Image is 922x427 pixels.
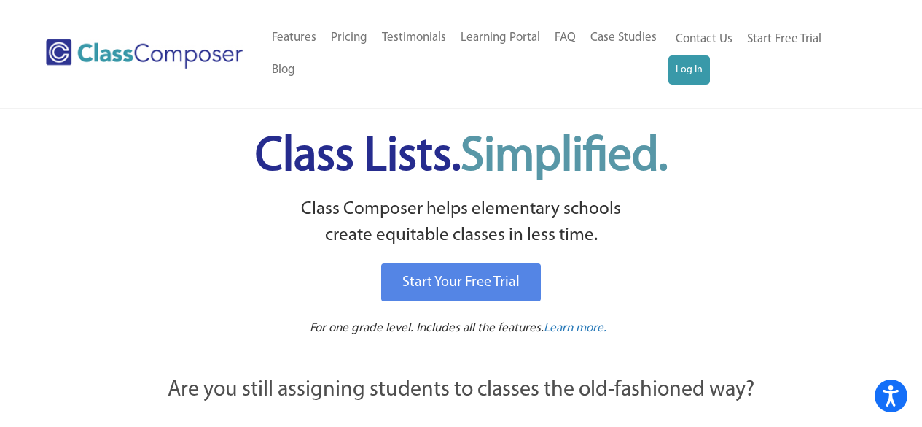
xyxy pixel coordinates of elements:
a: Learn more. [544,320,606,338]
a: FAQ [547,22,583,54]
img: Class Composer [46,39,243,69]
a: Start Free Trial [740,23,829,56]
nav: Header Menu [265,22,668,86]
a: Pricing [324,22,375,54]
p: Are you still assigning students to classes the old-fashioned way? [90,374,833,407]
a: Contact Us [668,23,740,55]
span: Simplified. [461,134,668,181]
span: For one grade level. Includes all the features. [310,322,544,334]
nav: Header Menu [668,23,865,85]
a: Case Studies [583,22,664,54]
span: Class Lists. [255,134,668,181]
a: Features [265,22,324,54]
a: Start Your Free Trial [381,263,541,301]
span: Learn more. [544,322,606,334]
a: Testimonials [375,22,453,54]
a: Learning Portal [453,22,547,54]
a: Log In [668,55,710,85]
a: Blog [265,54,302,86]
p: Class Composer helps elementary schools create equitable classes in less time. [87,196,835,250]
span: Start Your Free Trial [402,275,520,290]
